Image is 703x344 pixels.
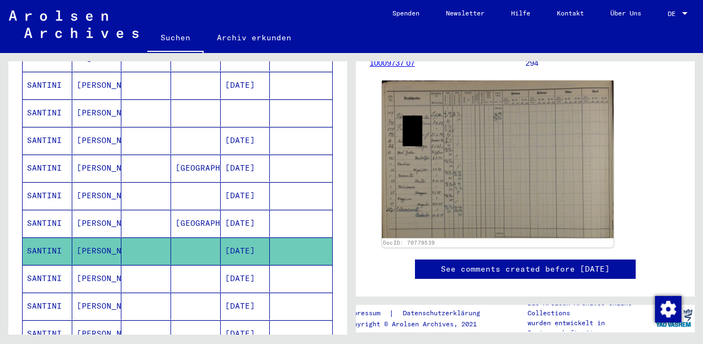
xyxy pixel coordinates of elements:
[23,293,72,320] mat-cell: SANTINI
[221,265,270,292] mat-cell: [DATE]
[23,237,72,264] mat-cell: SANTINI
[72,99,122,126] mat-cell: [PERSON_NAME]
[147,24,204,53] a: Suchen
[23,155,72,182] mat-cell: SANTINI
[72,72,122,99] mat-cell: [PERSON_NAME]
[345,308,493,319] div: |
[653,304,695,332] img: yv_logo.png
[9,10,139,38] img: Arolsen_neg.svg
[23,265,72,292] mat-cell: SANTINI
[72,127,122,154] mat-cell: [PERSON_NAME]
[221,127,270,154] mat-cell: [DATE]
[23,99,72,126] mat-cell: SANTINI
[221,210,270,237] mat-cell: [DATE]
[72,293,122,320] mat-cell: [PERSON_NAME]
[370,59,415,67] a: 10009737 07
[221,237,270,264] mat-cell: [DATE]
[72,182,122,209] mat-cell: [PERSON_NAME]
[526,57,681,69] p: 294
[345,319,493,329] p: Copyright © Arolsen Archives, 2021
[221,155,270,182] mat-cell: [DATE]
[23,182,72,209] mat-cell: SANTINI
[221,293,270,320] mat-cell: [DATE]
[221,182,270,209] mat-cell: [DATE]
[668,10,680,18] span: DE
[72,210,122,237] mat-cell: [PERSON_NAME]
[528,318,653,338] p: wurden entwickelt in Partnerschaft mit
[528,298,653,318] p: Die Arolsen Archives Online-Collections
[23,127,72,154] mat-cell: SANTINI
[221,72,270,99] mat-cell: [DATE]
[655,296,681,322] img: Zustimmung ändern
[382,81,614,238] img: 001.jpg
[171,210,221,237] mat-cell: [GEOGRAPHIC_DATA]
[383,240,435,246] a: DocID: 70779539
[72,265,122,292] mat-cell: [PERSON_NAME]
[23,72,72,99] mat-cell: SANTINI
[204,24,305,51] a: Archiv erkunden
[171,155,221,182] mat-cell: [GEOGRAPHIC_DATA]/[GEOGRAPHIC_DATA]
[394,308,493,319] a: Datenschutzerklärung
[72,155,122,182] mat-cell: [PERSON_NAME]
[441,263,610,275] a: See comments created before [DATE]
[72,237,122,264] mat-cell: [PERSON_NAME]
[23,210,72,237] mat-cell: SANTINI
[345,308,389,319] a: Impressum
